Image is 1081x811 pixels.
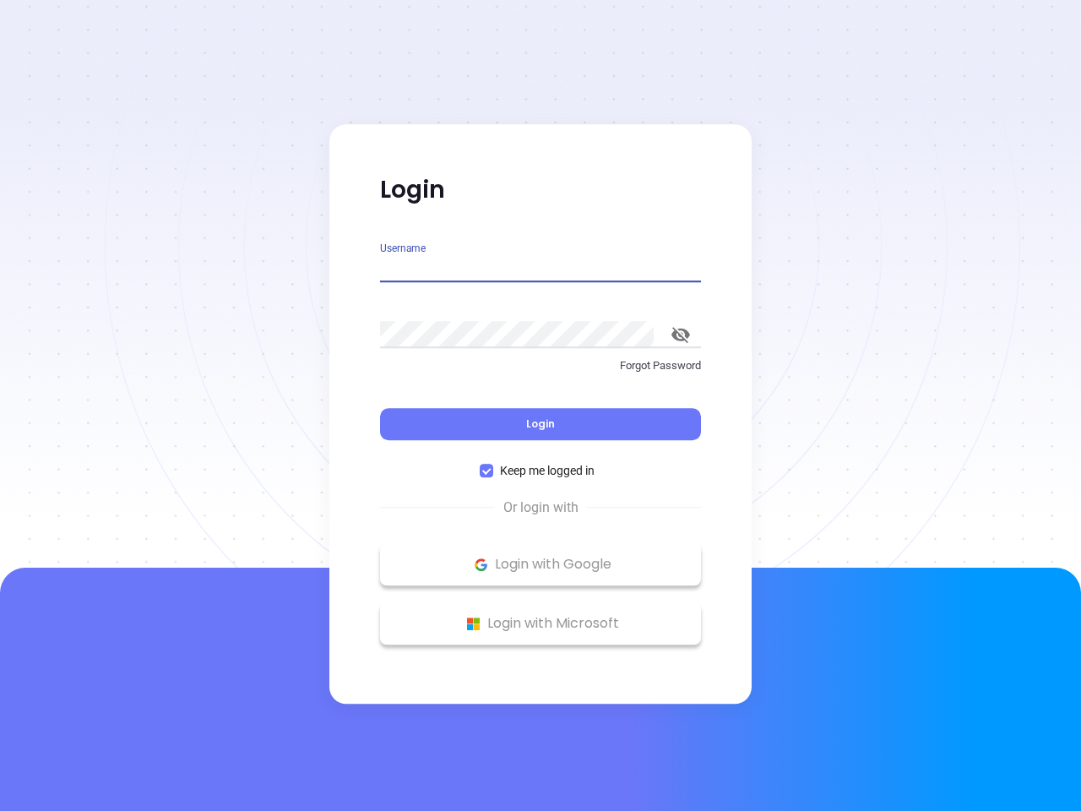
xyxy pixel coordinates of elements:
[495,498,587,518] span: Or login with
[388,552,693,577] p: Login with Google
[380,602,701,645] button: Microsoft Logo Login with Microsoft
[388,611,693,636] p: Login with Microsoft
[470,554,492,575] img: Google Logo
[660,314,701,355] button: toggle password visibility
[380,357,701,374] p: Forgot Password
[380,243,426,253] label: Username
[526,416,555,431] span: Login
[463,613,484,634] img: Microsoft Logo
[380,357,701,388] a: Forgot Password
[380,408,701,440] button: Login
[380,175,701,205] p: Login
[493,461,601,480] span: Keep me logged in
[380,543,701,585] button: Google Logo Login with Google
